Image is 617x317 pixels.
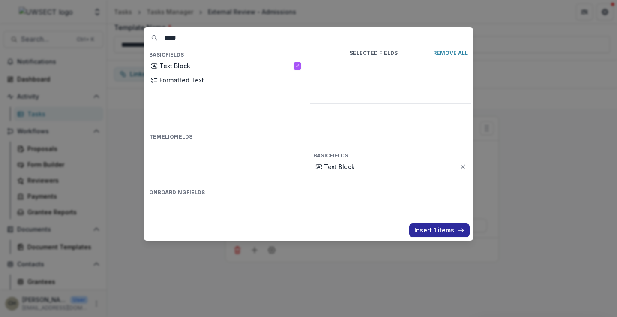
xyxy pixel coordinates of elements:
p: Selected Fields [314,50,433,56]
p: Text Block [324,162,459,171]
h4: Onboarding Fields [146,188,306,197]
h4: Temelio Fields [146,132,306,142]
p: Remove All [433,50,468,56]
p: Formatted Text [159,75,301,85]
h4: Basic Fields [310,151,471,160]
button: Insert 1 items [409,223,470,237]
p: Text Block [159,61,294,70]
h4: Basic Fields [146,50,306,60]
